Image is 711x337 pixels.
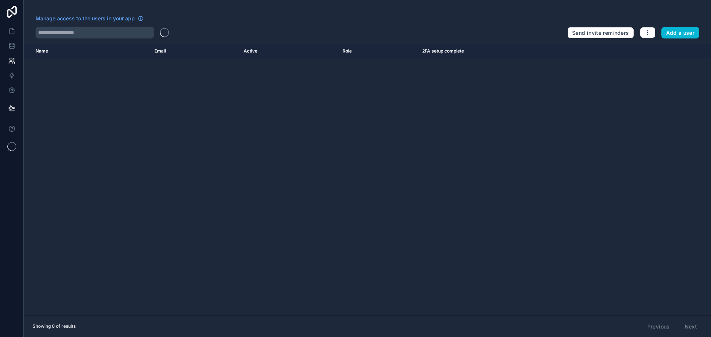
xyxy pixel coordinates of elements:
[36,15,135,22] span: Manage access to the users in your app
[338,44,417,58] th: Role
[661,27,700,39] button: Add a user
[36,15,144,22] a: Manage access to the users in your app
[24,44,711,316] div: scrollable content
[567,27,634,39] button: Send invite reminders
[24,44,150,58] th: Name
[33,323,76,329] span: Showing 0 of results
[150,44,239,58] th: Email
[418,44,640,58] th: 2FA setup complete
[239,44,338,58] th: Active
